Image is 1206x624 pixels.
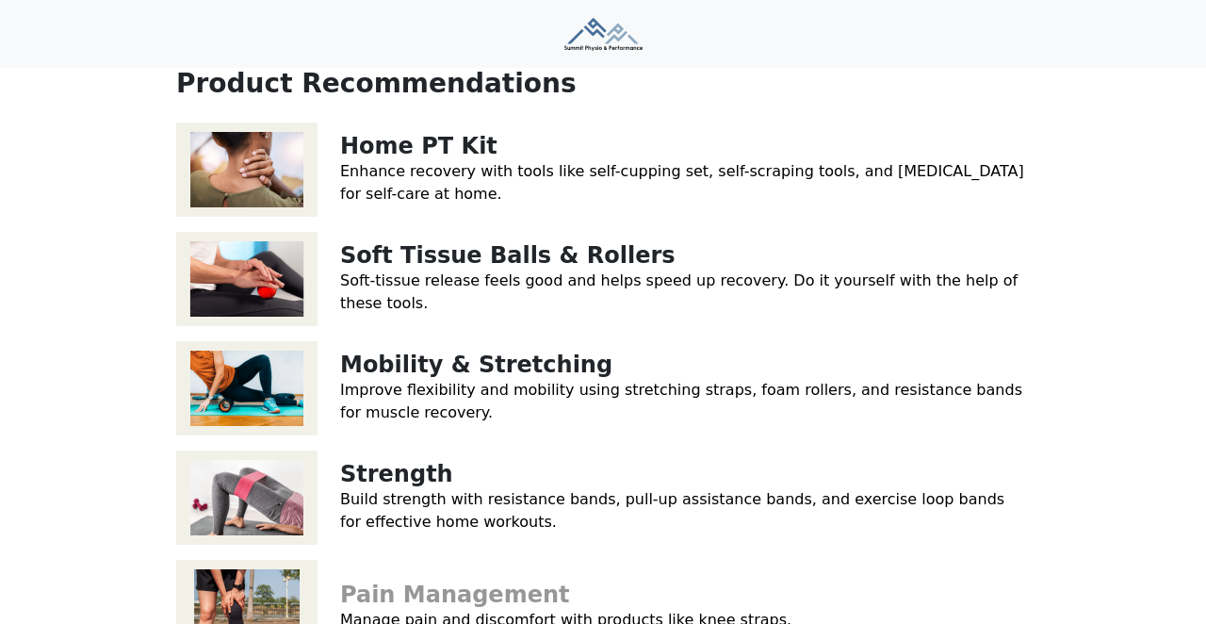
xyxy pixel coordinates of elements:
[176,341,318,435] img: Mobility & Stretching
[340,242,676,269] a: Soft Tissue Balls & Rollers
[176,68,1030,100] p: Product Recommendations
[176,451,318,545] img: Strength
[176,123,318,217] img: Home PT Kit
[340,271,1018,312] a: Soft-tissue release feels good and helps speed up recovery. Do it yourself with the help of these...
[340,461,453,487] a: Strength
[340,582,569,608] a: Pain Management
[340,352,612,378] a: Mobility & Stretching
[340,381,1022,421] a: Improve flexibility and mobility using stretching straps, foam rollers, and resistance bands for ...
[340,490,1004,531] a: Build strength with resistance bands, pull-up assistance bands, and exercise loop bands for effec...
[564,18,643,51] img: Summit Physio & Performance
[340,133,497,159] a: Home PT Kit
[176,232,318,326] img: Soft Tissue Balls & Rollers
[340,162,1024,203] a: Enhance recovery with tools like self-cupping set, self-scraping tools, and [MEDICAL_DATA] for se...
